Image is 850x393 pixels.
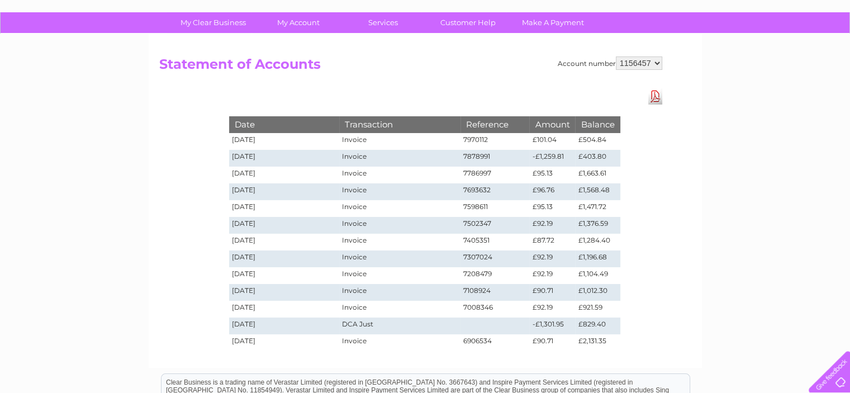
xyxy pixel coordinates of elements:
[339,301,460,318] td: Invoice
[339,234,460,250] td: Invoice
[229,183,340,200] td: [DATE]
[529,116,575,132] th: Amount
[529,183,575,200] td: £96.76
[229,200,340,217] td: [DATE]
[339,250,460,267] td: Invoice
[575,183,620,200] td: £1,568.48
[339,267,460,284] td: Invoice
[460,301,530,318] td: 7008346
[162,6,690,54] div: Clear Business is a trading name of Verastar Limited (registered in [GEOGRAPHIC_DATA] No. 3667643...
[460,150,530,167] td: 7878991
[460,133,530,150] td: 7970112
[460,183,530,200] td: 7693632
[339,217,460,234] td: Invoice
[575,318,620,334] td: £829.40
[507,12,599,33] a: Make A Payment
[681,48,706,56] a: Energy
[422,12,514,33] a: Customer Help
[639,6,716,20] a: 0333 014 3131
[252,12,344,33] a: My Account
[753,48,769,56] a: Blog
[339,284,460,301] td: Invoice
[339,150,460,167] td: Invoice
[229,301,340,318] td: [DATE]
[229,250,340,267] td: [DATE]
[575,267,620,284] td: £1,104.49
[529,133,575,150] td: £101.04
[529,267,575,284] td: £92.19
[575,284,620,301] td: £1,012.30
[529,200,575,217] td: £95.13
[339,318,460,334] td: DCA Just
[648,88,662,105] a: Download Pdf
[575,334,620,351] td: £2,131.35
[776,48,803,56] a: Contact
[529,284,575,301] td: £90.71
[339,200,460,217] td: Invoice
[229,217,340,234] td: [DATE]
[460,267,530,284] td: 7208479
[30,29,87,63] img: logo.png
[575,301,620,318] td: £921.59
[575,116,620,132] th: Balance
[167,12,259,33] a: My Clear Business
[460,284,530,301] td: 7108924
[229,334,340,351] td: [DATE]
[339,133,460,150] td: Invoice
[229,116,340,132] th: Date
[460,334,530,351] td: 6906534
[575,250,620,267] td: £1,196.68
[529,334,575,351] td: £90.71
[529,150,575,167] td: -£1,259.81
[529,234,575,250] td: £87.72
[558,56,662,70] div: Account number
[653,48,675,56] a: Water
[813,48,839,56] a: Log out
[337,12,429,33] a: Services
[460,167,530,183] td: 7786997
[460,116,530,132] th: Reference
[575,234,620,250] td: £1,284.40
[229,267,340,284] td: [DATE]
[713,48,746,56] a: Telecoms
[339,183,460,200] td: Invoice
[575,200,620,217] td: £1,471.72
[460,234,530,250] td: 7405351
[575,217,620,234] td: £1,376.59
[339,334,460,351] td: Invoice
[529,167,575,183] td: £95.13
[229,150,340,167] td: [DATE]
[575,133,620,150] td: £504.84
[229,167,340,183] td: [DATE]
[229,284,340,301] td: [DATE]
[575,167,620,183] td: £1,663.61
[460,217,530,234] td: 7502347
[460,250,530,267] td: 7307024
[229,133,340,150] td: [DATE]
[460,200,530,217] td: 7598611
[529,318,575,334] td: -£1,301.95
[529,217,575,234] td: £92.19
[529,301,575,318] td: £92.19
[339,167,460,183] td: Invoice
[229,234,340,250] td: [DATE]
[529,250,575,267] td: £92.19
[159,56,662,78] h2: Statement of Accounts
[575,150,620,167] td: £403.80
[339,116,460,132] th: Transaction
[229,318,340,334] td: [DATE]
